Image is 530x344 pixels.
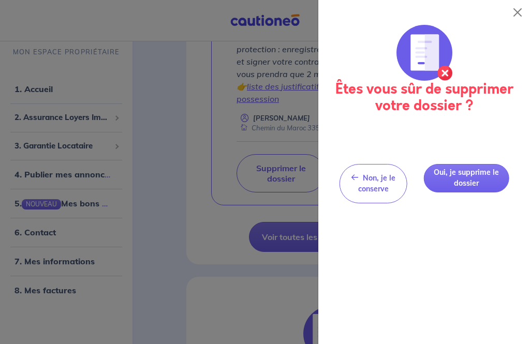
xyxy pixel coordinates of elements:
[509,4,526,21] button: Close
[424,164,509,192] button: Oui, je supprime le dossier
[396,25,452,81] img: illu_annulation_contrat.svg
[339,164,407,203] button: Non, je le conserve
[358,173,395,193] span: Non, je le conserve
[331,81,518,114] h3: Êtes vous sûr de supprimer votre dossier ?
